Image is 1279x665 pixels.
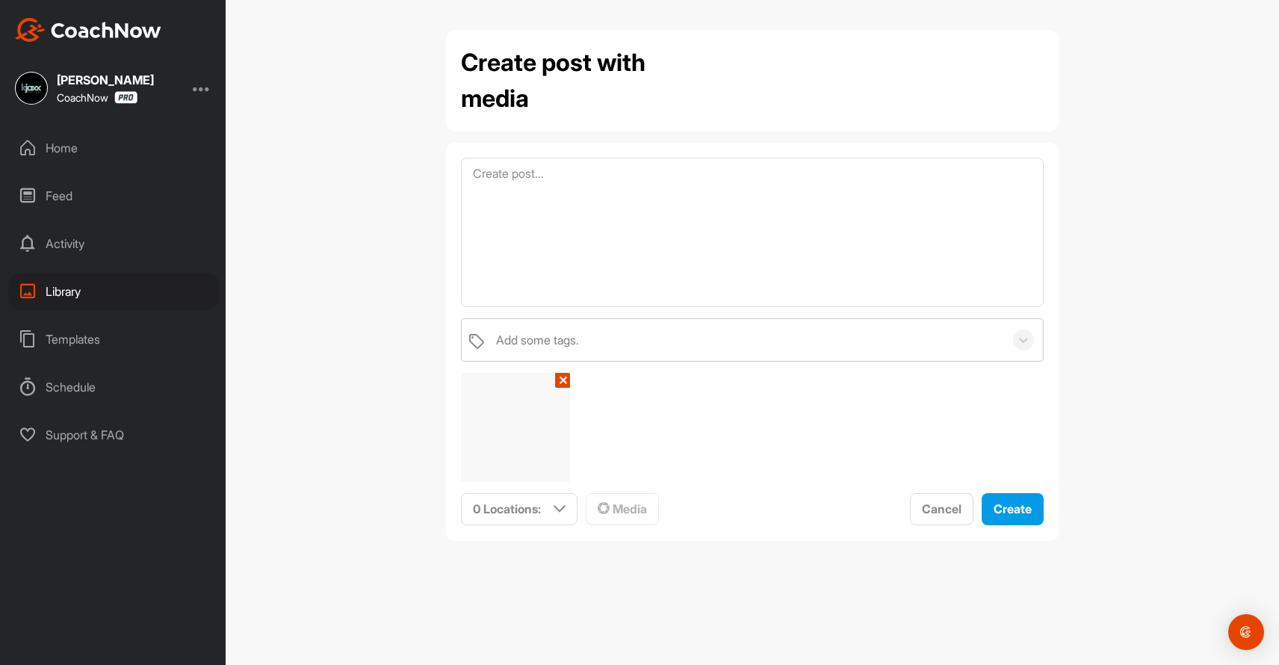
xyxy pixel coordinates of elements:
[15,72,48,105] img: square_0136b0df2920a65f91296e7cbcc97c63.jpg
[1228,614,1264,650] div: Open Intercom Messenger
[114,91,137,104] img: CoachNow Pro
[598,501,647,516] span: Media
[8,225,219,262] div: Activity
[8,177,219,214] div: Feed
[8,321,219,358] div: Templates
[982,493,1044,525] button: Create
[586,493,659,525] button: Media
[910,493,973,525] button: Cancel
[8,416,219,454] div: Support & FAQ
[922,501,961,516] span: Cancel
[8,368,219,406] div: Schedule
[473,500,541,518] p: 0 Locations :
[8,129,219,167] div: Home
[57,74,154,86] div: [PERSON_NAME]
[15,18,161,42] img: CoachNow
[461,45,663,117] h2: Create post with media
[8,273,219,310] div: Library
[496,331,579,349] div: Add some tags.
[555,373,570,388] button: ✕
[994,501,1032,516] span: Create
[57,91,137,104] div: CoachNow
